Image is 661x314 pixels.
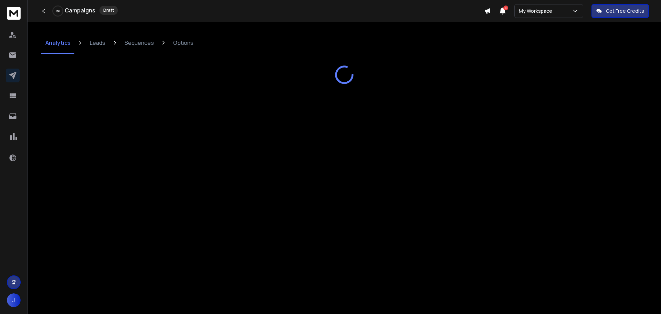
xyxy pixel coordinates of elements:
[45,39,71,47] p: Analytics
[591,4,649,18] button: Get Free Credits
[120,32,158,54] a: Sequences
[169,32,198,54] a: Options
[519,8,555,14] p: My Workspace
[503,6,508,10] span: 3
[41,32,75,54] a: Analytics
[86,32,109,54] a: Leads
[7,293,21,307] button: J
[606,8,644,14] p: Get Free Credits
[56,9,60,13] p: 0 %
[65,6,95,14] h1: Campaigns
[173,39,193,47] p: Options
[90,39,105,47] p: Leads
[99,6,118,15] div: Draft
[125,39,154,47] p: Sequences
